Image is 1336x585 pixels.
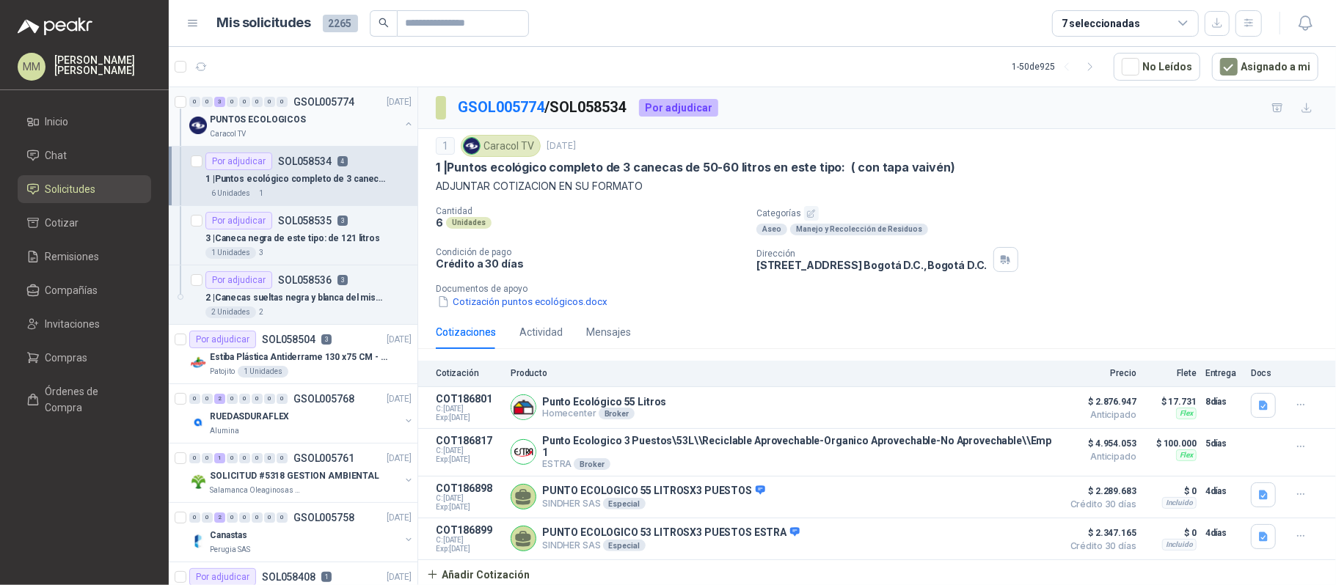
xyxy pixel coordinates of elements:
span: Solicitudes [45,181,96,197]
div: 0 [252,512,263,523]
a: Inicio [18,108,151,136]
span: Órdenes de Compra [45,383,137,416]
div: 0 [264,512,275,523]
div: 1 [214,453,225,463]
span: Crédito 30 días [1063,500,1136,509]
div: 0 [227,394,238,404]
div: 0 [252,453,263,463]
p: Alumina [210,425,239,437]
span: $ 2.289.683 [1063,482,1136,500]
a: Remisiones [18,243,151,271]
a: Por adjudicarSOL0585043[DATE] Company LogoEstiba Plástica Antiderrame 130 x75 CM - Capacidad 180-... [169,325,417,384]
p: [DATE] [387,570,412,584]
div: Actividad [519,324,563,340]
img: Company Logo [511,440,536,464]
span: Invitaciones [45,316,101,332]
p: 6 [436,216,443,229]
p: [DATE] [387,511,412,525]
span: C: [DATE] [436,405,502,413]
div: 7 seleccionadas [1062,15,1140,32]
p: SINDHER SAS [542,540,800,551]
div: 0 [202,97,213,107]
div: 3 [214,97,225,107]
p: Precio [1063,368,1136,378]
span: $ 2.347.165 [1063,524,1136,542]
a: GSOL005774 [458,98,544,116]
img: Company Logo [511,395,536,419]
span: C: [DATE] [436,536,502,545]
div: Mensajes [586,324,631,340]
p: SOL058534 [278,156,332,166]
p: Producto [511,368,1054,378]
p: COT186899 [436,524,502,536]
p: Canastas [210,529,247,542]
span: Compras [45,350,88,366]
span: C: [DATE] [436,494,502,503]
p: SINDHER SAS [542,498,765,509]
a: Por adjudicarSOL05853441 |Puntos ecológico completo de 3 canecas de 50-60 litros en este tipo: ( ... [169,147,417,206]
span: search [379,18,389,28]
a: 0 0 2 0 0 0 0 0 GSOL005768[DATE] Company LogoRUEDASDURAFLEXAlumina [189,390,415,437]
p: 3 [259,247,263,259]
div: Especial [603,540,646,551]
p: 1 [259,188,263,199]
div: 0 [202,394,213,404]
div: 0 [277,394,288,404]
p: SOLICITUD #5318 GESTION AMBIENTAL [210,469,379,483]
div: 1 Unidades [238,366,288,378]
p: [DATE] [387,333,412,347]
a: Cotizar [18,209,151,237]
p: GSOL005774 [293,97,354,107]
span: Exp: [DATE] [436,545,502,553]
div: 0 [239,394,250,404]
p: 4 [337,156,348,166]
p: Crédito a 30 días [436,257,745,270]
span: Compañías [45,282,98,298]
p: Condición de pago [436,247,745,257]
p: $ 0 [1145,524,1197,542]
div: Por adjudicar [205,152,272,170]
p: Perugia SAS [210,544,250,556]
div: 1 - 50 de 925 [1012,55,1102,78]
a: Chat [18,141,151,169]
div: Unidades [446,217,492,229]
a: Por adjudicarSOL05853533 |Caneca negra de este tipo: de 121 litros1 Unidades3 [169,206,417,265]
a: Invitaciones [18,310,151,338]
p: / SOL058534 [458,96,627,119]
a: Solicitudes [18,175,151,203]
div: Por adjudicar [205,212,272,229]
p: PUNTOS ECOLOGICOS [210,113,306,127]
button: No Leídos [1114,53,1200,81]
p: PUNTO ECOLOGICO 55 LITROSX3 PUESTOS [542,485,765,498]
span: 2265 [323,15,358,32]
div: 0 [252,97,263,107]
img: Company Logo [189,354,207,372]
p: 3 [321,334,332,345]
p: 3 [337,275,348,285]
a: 0 0 2 0 0 0 0 0 GSOL005758[DATE] Company LogoCanastasPerugia SAS [189,509,415,556]
div: 0 [264,394,275,404]
span: Inicio [45,114,69,130]
p: Homecenter [542,408,667,419]
div: Manejo y Recolección de Residuos [790,224,928,235]
p: $ 17.731 [1145,393,1197,411]
h1: Mis solicitudes [217,12,311,34]
div: 2 Unidades [205,306,256,318]
div: Broker [599,408,635,419]
div: 1 [436,137,455,155]
a: Compras [18,344,151,372]
p: COT186801 [436,393,502,405]
img: Company Logo [189,473,207,490]
p: Patojito [210,366,235,378]
div: Cotizaciones [436,324,496,340]
div: 0 [277,97,288,107]
p: Cantidad [436,206,745,216]
p: Estiba Plástica Antiderrame 130 x75 CM - Capacidad 180-200 Litros [210,350,393,364]
div: 0 [264,453,275,463]
div: Caracol TV [461,135,541,157]
div: Por adjudicar [205,271,272,289]
p: $ 100.000 [1145,435,1197,452]
p: [DATE] [387,392,412,406]
img: Company Logo [189,532,207,550]
img: Company Logo [464,138,480,154]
